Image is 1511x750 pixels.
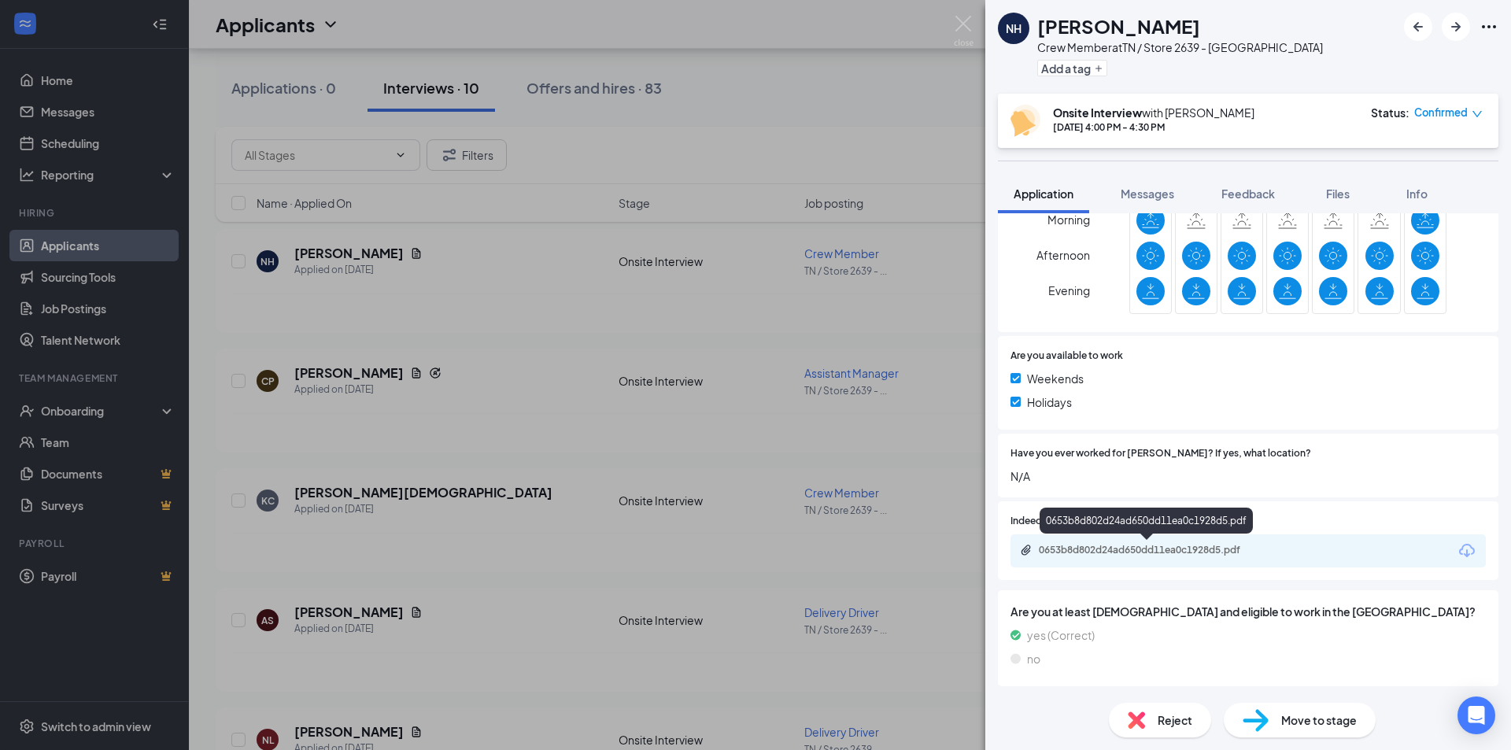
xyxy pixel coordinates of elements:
[1039,544,1259,556] div: 0653b8d802d24ad650dd11ea0c1928d5.pdf
[1158,711,1192,729] span: Reject
[1027,650,1040,667] span: no
[1037,39,1323,55] div: Crew Member at TN / Store 2639 - [GEOGRAPHIC_DATA]
[1040,508,1253,534] div: 0653b8d802d24ad650dd11ea0c1928d5.pdf
[1027,393,1072,411] span: Holidays
[1037,13,1200,39] h1: [PERSON_NAME]
[1014,187,1073,201] span: Application
[1414,105,1468,120] span: Confirmed
[1053,105,1142,120] b: Onsite Interview
[1371,105,1409,120] div: Status :
[1457,696,1495,734] div: Open Intercom Messenger
[1053,120,1254,134] div: [DATE] 4:00 PM - 4:30 PM
[1409,17,1428,36] svg: ArrowLeftNew
[1457,541,1476,560] svg: Download
[1010,349,1123,364] span: Are you available to work
[1020,544,1033,556] svg: Paperclip
[1281,711,1357,729] span: Move to stage
[1442,13,1470,41] button: ArrowRight
[1010,467,1486,485] span: N/A
[1404,13,1432,41] button: ArrowLeftNew
[1446,17,1465,36] svg: ArrowRight
[1010,446,1311,461] span: Have you ever worked for [PERSON_NAME]? If yes, what location?
[1048,276,1090,305] span: Evening
[1006,20,1021,36] div: NH
[1037,60,1107,76] button: PlusAdd a tag
[1406,187,1428,201] span: Info
[1326,187,1350,201] span: Files
[1027,370,1084,387] span: Weekends
[1094,64,1103,73] svg: Plus
[1036,241,1090,269] span: Afternoon
[1027,626,1095,644] span: yes (Correct)
[1053,105,1254,120] div: with [PERSON_NAME]
[1010,514,1080,529] span: Indeed Resume
[1472,109,1483,120] span: down
[1480,17,1498,36] svg: Ellipses
[1121,187,1174,201] span: Messages
[1010,603,1486,620] span: Are you at least [DEMOGRAPHIC_DATA] and eligible to work in the [GEOGRAPHIC_DATA]?
[1020,544,1275,559] a: Paperclip0653b8d802d24ad650dd11ea0c1928d5.pdf
[1221,187,1275,201] span: Feedback
[1047,205,1090,234] span: Morning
